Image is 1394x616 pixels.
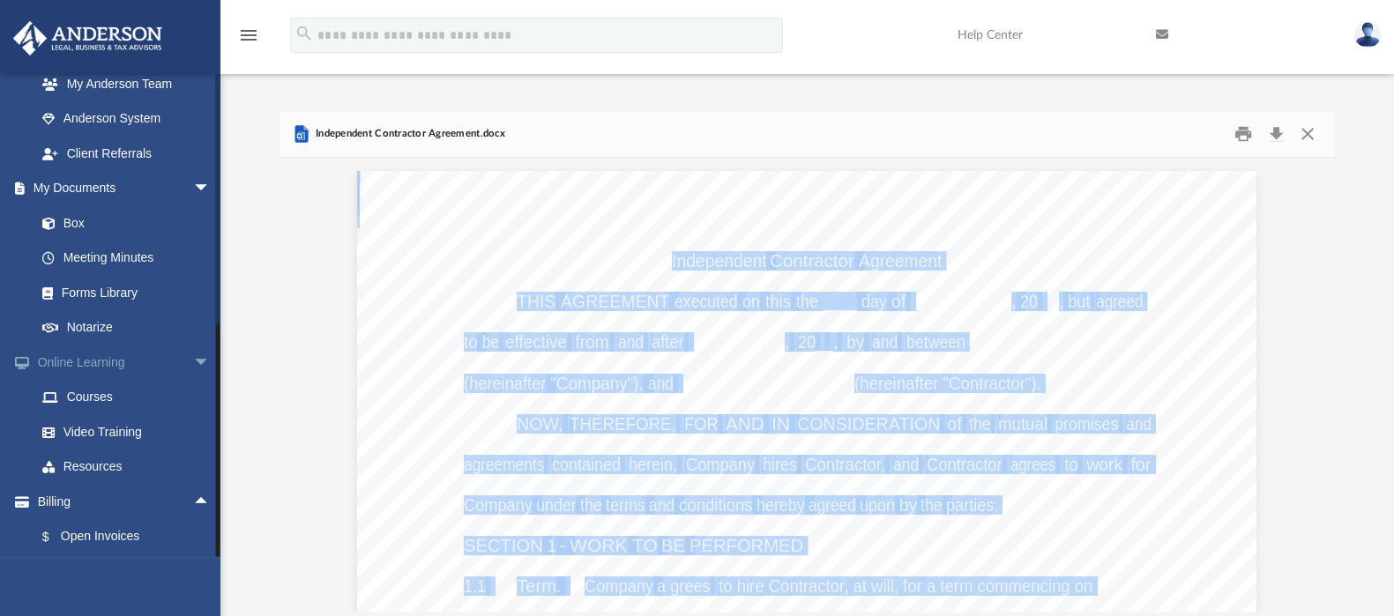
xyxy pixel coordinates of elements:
[652,333,684,351] span: after
[672,252,767,270] span: Independent
[606,496,645,514] span: terms
[1064,456,1078,473] span: to
[12,484,237,519] a: Billingarrow_drop_up
[1020,293,1038,310] span: 20
[556,577,562,595] span: .
[1068,293,1091,310] span: but
[280,158,1336,612] div: Document Viewer
[570,415,676,433] span: THEREFORE,
[25,310,228,345] a: Notarize
[765,293,791,310] span: this
[686,456,755,473] span: Company
[25,241,228,276] a: Meeting Minutes
[25,275,220,310] a: Forms Library
[560,537,566,554] span: -
[998,415,1047,433] span: mutual
[1011,293,1017,310] span: ,
[797,415,940,433] span: CONSIDERATION
[294,24,314,43] i: search
[772,415,790,433] span: IN
[25,205,220,241] a: Box
[8,21,168,56] img: Anderson Advisors Platinum Portal
[1126,415,1152,433] span: and
[517,293,555,310] span: THIS
[580,496,601,514] span: the
[1261,121,1293,148] button: Download
[238,25,259,46] i: menu
[946,496,998,514] span: parties:
[464,333,478,351] span: to
[742,293,760,310] span: on
[675,293,737,310] span: executed
[517,577,556,595] span: Term
[809,496,856,514] span: agreed
[648,375,674,392] span: and
[561,293,669,310] span: AGREEMENT
[632,537,658,554] span: TO
[25,414,228,449] a: Video Training
[52,526,61,548] span: $
[25,66,220,101] a: My Anderson Team
[238,33,259,46] a: menu
[193,171,228,207] span: arrow_drop_down
[464,496,533,514] span: Company
[921,496,942,514] span: the
[757,496,805,514] span: hereby
[824,333,838,351] span: _,
[927,456,1003,473] span: Contractor
[547,537,556,554] span: 1
[798,333,816,351] span: 20
[25,380,237,415] a: Courses
[552,456,621,473] span: contained
[649,496,675,514] span: and
[846,333,864,351] span: by
[585,577,653,595] span: Company
[899,496,917,514] span: by
[280,111,1336,612] div: Preview
[1354,22,1381,48] img: User Pic
[947,415,962,433] span: of
[575,333,609,351] span: from
[12,171,228,206] a: My Documentsarrow_drop_down
[690,537,803,554] span: PERFORMED
[536,496,577,514] span: under
[796,293,858,310] span: the ____
[193,484,228,520] span: arrow_drop_up
[679,496,753,514] span: conditions
[805,456,885,473] span: Contractor,
[25,519,237,555] a: $Open Invoices
[25,554,237,590] a: Past Invoices
[906,333,965,351] span: between
[505,333,567,351] span: effective
[629,456,677,473] span: herein,
[719,577,1092,595] span: to hire Contractor, at will, for a term commencing on
[550,375,644,392] span: "Company"),
[517,415,563,433] span: NOW,
[464,375,546,392] span: (hereinafter
[464,537,543,554] span: SECTION
[1059,293,1064,310] span: ,
[482,333,499,351] span: be
[25,136,228,171] a: Client Referrals
[816,333,825,351] span: _
[1010,456,1055,473] span: agrees
[891,293,906,310] span: of
[464,577,486,595] span: 1.1
[860,496,895,514] span: upon
[1096,293,1143,310] span: agreed
[969,415,990,433] span: the
[1130,456,1151,473] span: for
[854,375,1041,392] span: (hereinafter "Contractor").
[861,293,887,310] span: day
[763,456,797,473] span: hires
[872,333,898,351] span: and
[280,158,1336,612] div: File preview
[770,252,854,270] span: Contractor
[1226,121,1261,148] button: Print
[570,537,628,554] span: WORK
[618,333,644,351] span: and
[1055,415,1118,433] span: promises
[1086,456,1122,473] span: work
[893,456,919,473] span: and
[193,345,228,381] span: arrow_drop_down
